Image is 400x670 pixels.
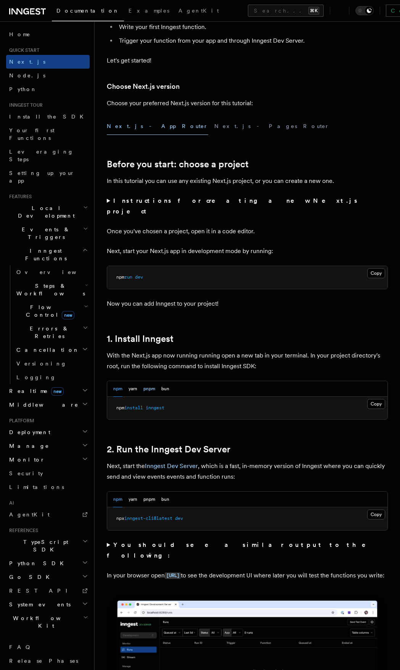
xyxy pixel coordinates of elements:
a: Release Phases [6,654,90,668]
code: [URL] [165,572,181,579]
summary: You should see a similar output to the following: [107,540,388,561]
span: AI [6,500,14,506]
button: pnpm [143,381,155,397]
p: Once you've chosen a project, open it in a code editor. [107,226,388,237]
span: Features [6,194,32,200]
a: Limitations [6,480,90,494]
a: Home [6,27,90,41]
a: Before you start: choose a project [107,159,249,170]
a: Documentation [52,2,124,21]
button: Copy [367,399,385,409]
span: REST API [9,588,74,594]
span: Inngest Functions [6,247,82,262]
span: dev [175,516,183,521]
span: Your first Functions [9,127,55,141]
span: Examples [129,8,169,14]
a: Node.js [6,69,90,82]
button: Go SDK [6,570,90,584]
span: Events & Triggers [6,226,83,241]
button: npm [113,381,122,397]
p: In this tutorial you can use any existing Next.js project, or you can create a new one. [107,176,388,186]
span: Quick start [6,47,39,53]
span: Release Phases [9,658,78,664]
button: Next.js - App Router [107,118,208,135]
span: npm [116,274,124,280]
a: Python [6,82,90,96]
a: Your first Functions [6,123,90,145]
button: Local Development [6,201,90,223]
button: Errors & Retries [13,322,90,343]
span: inngest-cli@latest [124,516,172,521]
button: bun [161,381,169,397]
button: Workflow Kit [6,611,90,633]
a: Versioning [13,357,90,370]
span: Logging [16,374,56,380]
strong: You should see a similar output to the following: [107,541,376,559]
span: install [124,405,143,410]
button: Manage [6,439,90,453]
button: Events & Triggers [6,223,90,244]
span: Leveraging Steps [9,149,74,162]
span: TypeScript SDK [6,538,82,553]
button: yarn [129,492,137,507]
span: References [6,527,38,534]
a: FAQ [6,640,90,654]
a: Setting up your app [6,166,90,188]
span: FAQ [9,644,34,650]
a: Leveraging Steps [6,145,90,166]
button: bun [161,492,169,507]
button: Cancellation [13,343,90,357]
span: Home [9,30,31,38]
span: Cancellation [13,346,79,354]
a: Install the SDK [6,110,90,123]
span: npx [116,516,124,521]
span: Go SDK [6,573,54,581]
a: Overview [13,265,90,279]
span: Node.js [9,72,45,79]
a: Examples [124,2,174,21]
a: Choose Next.js version [107,81,180,92]
p: Now you can add Inngest to your project! [107,298,388,309]
p: Next, start your Next.js app in development mode by running: [107,246,388,256]
summary: Instructions for creating a new Next.js project [107,196,388,217]
button: yarn [129,381,137,397]
p: With the Next.js app now running running open a new tab in your terminal. In your project directo... [107,350,388,372]
p: In your browser open to see the development UI where later you will test the functions you write: [107,570,388,581]
button: Next.js - Pages Router [214,118,329,135]
span: new [62,311,74,319]
span: Install the SDK [9,114,88,120]
p: Choose your preferred Next.js version for this tutorial: [107,98,388,109]
a: Next.js [6,55,90,69]
kbd: ⌘K [308,7,319,14]
button: Toggle dark mode [355,6,374,15]
button: Steps & Workflows [13,279,90,300]
span: Security [9,470,43,476]
span: Next.js [9,59,45,65]
a: [URL] [165,572,181,579]
a: Security [6,466,90,480]
span: npm [116,405,124,410]
button: Copy [367,268,385,278]
a: Logging [13,370,90,384]
span: Python SDK [6,559,68,567]
span: Errors & Retries [13,325,83,340]
span: new [51,387,64,396]
a: AgentKit [6,508,90,521]
span: Middleware [6,401,79,409]
span: System events [6,601,71,608]
button: Flow Controlnew [13,300,90,322]
span: run [124,274,132,280]
span: AgentKit [9,511,50,518]
span: Realtime [6,387,64,395]
span: AgentKit [178,8,219,14]
strong: Instructions for creating a new Next.js project [107,197,358,215]
span: dev [135,274,143,280]
span: Deployment [6,428,50,436]
button: Monitor [6,453,90,466]
span: Workflow Kit [6,614,83,630]
span: inngest [146,405,164,410]
a: 2. Run the Inngest Dev Server [107,444,230,455]
a: AgentKit [174,2,223,21]
span: Steps & Workflows [13,282,85,297]
span: Manage [6,442,49,450]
